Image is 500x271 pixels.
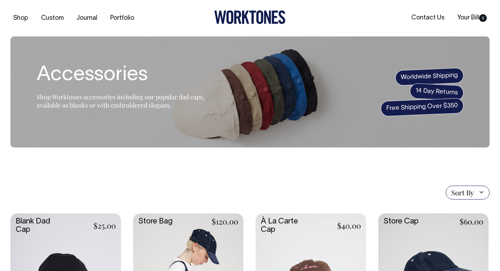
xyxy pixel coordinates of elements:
a: Custom [38,12,66,24]
a: Contact Us [409,12,447,24]
span: Free Shipping Over $350 [380,98,464,117]
a: Shop [10,12,31,24]
span: Worldwide Shipping [395,68,464,86]
a: Portfolio [107,12,137,24]
h1: Accessories [37,64,210,86]
span: Shop Worktones accessories including our popular dad caps, available as blanks or with embroidere... [37,93,204,109]
span: 0 [479,14,487,22]
a: Journal [74,12,100,24]
span: 14 Day Returns [410,83,464,101]
a: Your Bill0 [454,12,490,24]
span: Sort By [451,188,474,197]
